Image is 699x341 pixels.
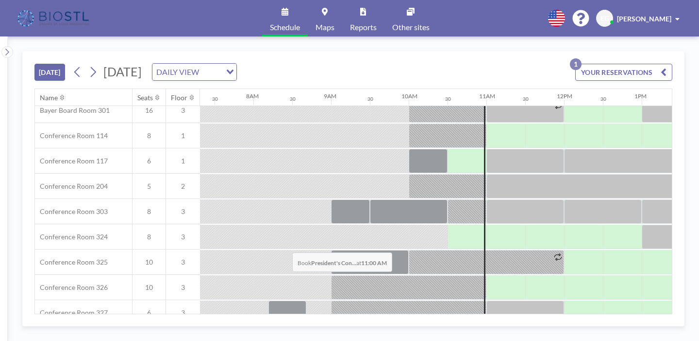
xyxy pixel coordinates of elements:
[166,182,200,191] span: 2
[154,66,201,78] span: DAILY VIEW
[166,233,200,241] span: 3
[166,308,200,317] span: 3
[392,23,430,31] span: Other sites
[479,92,495,100] div: 11AM
[35,233,108,241] span: Conference Room 324
[367,96,373,102] div: 30
[270,23,300,31] span: Schedule
[133,131,166,140] span: 8
[166,106,200,115] span: 3
[35,106,110,115] span: Bayer Board Room 301
[600,96,606,102] div: 30
[133,106,166,115] span: 16
[166,157,200,165] span: 1
[40,93,58,102] div: Name
[35,157,108,165] span: Conference Room 117
[133,258,166,267] span: 10
[16,9,93,28] img: organization-logo
[361,259,387,267] b: 11:00 AM
[166,131,200,140] span: 1
[523,96,529,102] div: 30
[166,207,200,216] span: 3
[166,258,200,267] span: 3
[316,23,334,31] span: Maps
[246,92,259,100] div: 8AM
[34,64,65,81] button: [DATE]
[133,182,166,191] span: 5
[171,93,187,102] div: Floor
[324,92,336,100] div: 9AM
[35,308,108,317] span: Conference Room 327
[35,131,108,140] span: Conference Room 114
[634,92,647,100] div: 1PM
[290,96,296,102] div: 30
[133,308,166,317] span: 6
[445,96,451,102] div: 30
[35,258,108,267] span: Conference Room 325
[600,14,609,23] span: EG
[35,207,108,216] span: Conference Room 303
[557,92,572,100] div: 12PM
[133,233,166,241] span: 8
[103,64,142,79] span: [DATE]
[311,259,356,267] b: President's Con...
[292,252,392,272] span: Book at
[350,23,377,31] span: Reports
[575,64,672,81] button: YOUR RESERVATIONS1
[617,15,671,23] span: [PERSON_NAME]
[133,157,166,165] span: 6
[133,207,166,216] span: 8
[35,283,108,292] span: Conference Room 326
[401,92,417,100] div: 10AM
[202,66,220,78] input: Search for option
[35,182,108,191] span: Conference Room 204
[570,58,582,70] p: 1
[133,283,166,292] span: 10
[152,64,236,80] div: Search for option
[212,96,218,102] div: 30
[137,93,153,102] div: Seats
[166,283,200,292] span: 3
